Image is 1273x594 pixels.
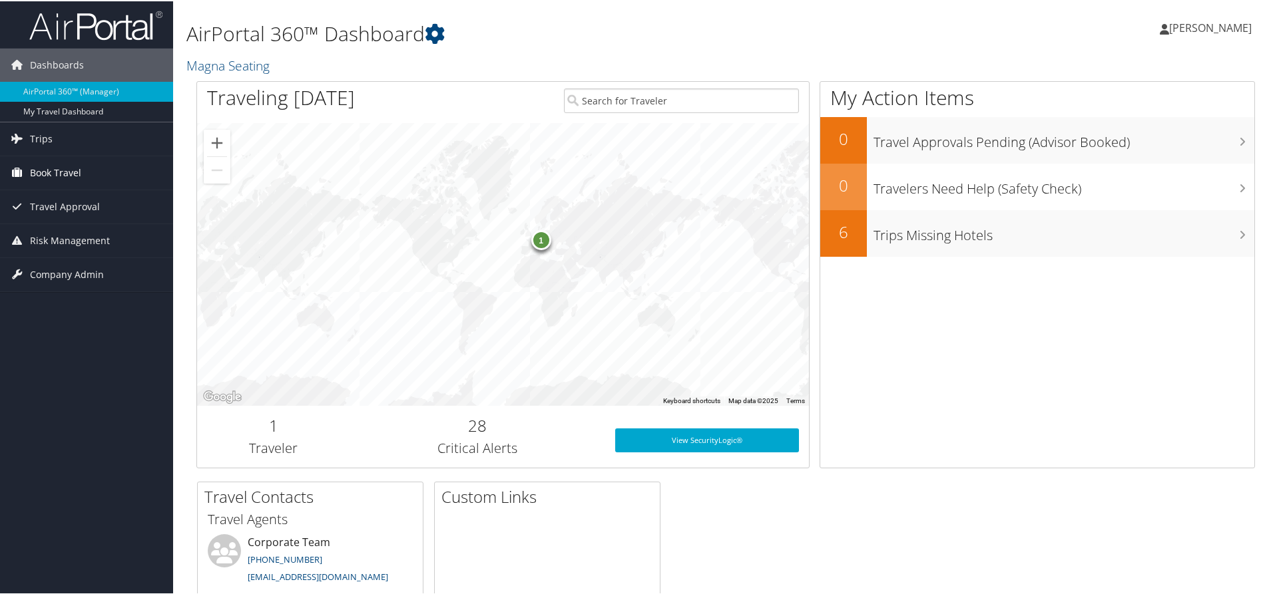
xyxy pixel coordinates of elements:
h3: Travel Agents [208,509,413,527]
a: [PERSON_NAME] [1160,7,1265,47]
a: View SecurityLogic® [615,427,799,451]
h3: Travel Approvals Pending (Advisor Booked) [874,125,1254,150]
span: Travel Approval [30,189,100,222]
h3: Travelers Need Help (Safety Check) [874,172,1254,197]
span: Map data ©2025 [728,396,778,403]
h2: Travel Contacts [204,484,423,507]
button: Zoom out [204,156,230,182]
span: Trips [30,121,53,154]
h3: Critical Alerts [360,438,595,456]
a: 6Trips Missing Hotels [820,209,1254,255]
li: Corporate Team [201,533,419,587]
h2: 1 [207,413,340,436]
h2: 6 [820,220,867,242]
a: 0Travelers Need Help (Safety Check) [820,162,1254,209]
h2: 0 [820,173,867,196]
h1: My Action Items [820,82,1254,110]
a: Magna Seating [186,55,273,73]
a: 0Travel Approvals Pending (Advisor Booked) [820,116,1254,162]
img: airportal-logo.png [29,9,162,40]
span: Risk Management [30,223,110,256]
button: Keyboard shortcuts [663,395,720,404]
h1: Traveling [DATE] [207,82,355,110]
span: Dashboards [30,47,84,80]
a: Open this area in Google Maps (opens a new window) [200,387,244,404]
span: Book Travel [30,155,81,188]
a: [PHONE_NUMBER] [248,552,322,564]
input: Search for Traveler [564,87,799,112]
button: Zoom in [204,128,230,155]
h3: Trips Missing Hotels [874,218,1254,243]
h3: Traveler [207,438,340,456]
div: 1 [531,229,551,249]
h2: Custom Links [441,484,660,507]
a: [EMAIL_ADDRESS][DOMAIN_NAME] [248,569,388,581]
img: Google [200,387,244,404]
h2: 0 [820,126,867,149]
span: [PERSON_NAME] [1169,19,1252,34]
h1: AirPortal 360™ Dashboard [186,19,905,47]
span: Company Admin [30,257,104,290]
a: Terms (opens in new tab) [786,396,805,403]
h2: 28 [360,413,595,436]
